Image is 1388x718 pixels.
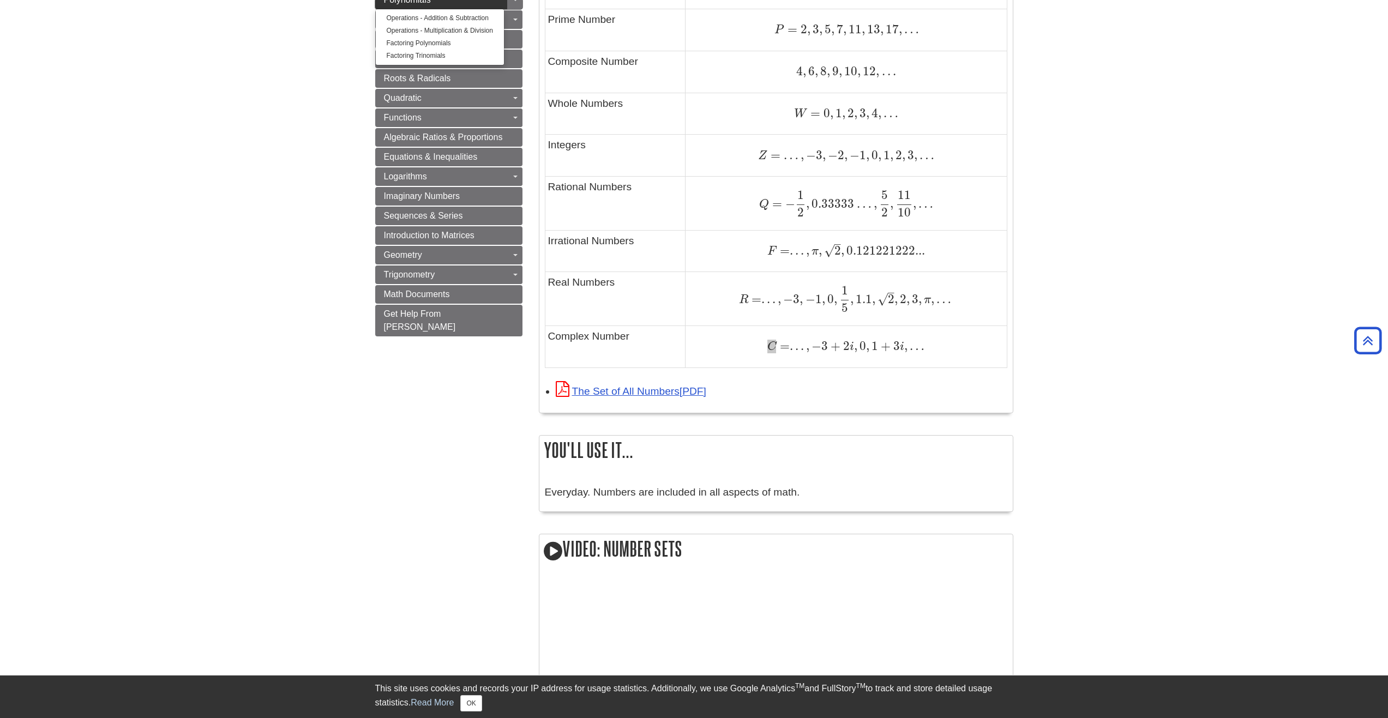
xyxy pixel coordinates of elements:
[780,148,798,162] span: …
[865,22,880,37] span: 13
[822,148,826,162] span: ,
[898,292,906,306] span: 2
[850,292,854,306] span: ,
[894,292,898,306] span: ,
[781,292,793,306] span: −
[844,243,925,258] span: 0.121221222...
[898,188,911,202] span: 11
[902,22,919,37] span: …
[556,385,706,397] a: Link opens in new window
[819,243,822,258] span: ,
[845,106,854,120] span: 2
[782,196,795,211] span: −
[790,339,793,353] span: .
[822,292,825,306] span: ,
[758,150,767,162] span: Z
[797,188,804,202] span: 1
[826,148,838,162] span: −
[856,682,866,690] sup: TM
[539,436,1013,464] h2: You'll use it...
[809,196,854,211] span: 0.33333
[818,64,827,79] span: 8
[375,167,522,186] a: Logarithms
[777,339,790,353] span: =
[795,682,804,690] sup: TM
[916,196,933,211] span: …
[881,148,890,162] span: 1
[866,148,869,162] span: ,
[815,64,818,79] span: ,
[545,325,686,367] td: Complex Number
[913,196,916,211] span: ,
[842,283,848,298] span: 1
[906,292,910,306] span: ,
[384,289,450,299] span: Math Documents
[767,148,780,162] span: =
[815,292,822,306] span: 1
[384,309,456,331] span: Get Help From [PERSON_NAME]
[881,205,888,220] span: 2
[375,187,522,206] a: Imaginary Numbers
[384,191,460,201] span: Imaginary Numbers
[774,24,784,36] span: P
[798,339,804,353] span: .
[767,245,777,257] span: F
[384,211,463,220] span: Sequences & Series
[880,22,884,37] span: ,
[891,64,896,79] span: .
[797,22,807,37] span: 2
[888,292,894,306] span: 2
[834,292,837,306] span: ,
[798,148,804,162] span: ,
[816,148,822,162] span: 3
[857,64,861,79] span: ,
[375,89,522,107] a: Quadratic
[545,135,686,177] td: Integers
[769,196,782,211] span: =
[793,339,798,353] span: .
[885,64,891,79] span: .
[860,148,866,162] span: 1
[881,188,888,202] span: 5
[869,106,878,120] span: 4
[545,485,1007,500] p: Everyday. Numbers are included in all aspects of math.
[375,128,522,147] a: Algebraic Ratios & Proportions
[411,698,454,707] a: Read More
[825,292,834,306] span: 0
[834,237,841,251] span: –
[375,266,522,284] a: Trigonometry
[804,339,809,353] span: ,
[898,205,911,220] span: 10
[878,148,881,162] span: ,
[797,205,804,220] span: 2
[384,231,474,240] span: Introduction to Matrices
[384,250,422,260] span: Geometry
[804,148,816,162] span: −
[884,22,899,37] span: 17
[545,177,686,230] td: Rational Numbers
[793,292,800,306] span: 3
[869,339,878,353] span: 1
[917,148,934,162] span: …
[545,9,686,51] td: Prime Number
[861,64,876,79] span: 12
[878,292,888,306] span: √
[384,270,435,279] span: Trigonometry
[759,198,769,210] span: Q
[776,292,781,306] span: ,
[904,339,908,353] span: ,
[807,22,810,37] span: ,
[798,243,804,258] span: .
[842,106,845,120] span: ,
[375,69,522,88] a: Roots & Radicals
[878,106,881,120] span: ,
[376,12,504,25] a: Operations - Addition & Subtraction
[839,64,842,79] span: ,
[460,695,482,711] button: Close
[854,196,871,211] span: …
[822,22,831,37] span: 5
[375,148,522,166] a: Equations & Inequalities
[545,51,686,93] td: Composite Number
[824,243,834,258] span: √
[922,294,931,306] span: π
